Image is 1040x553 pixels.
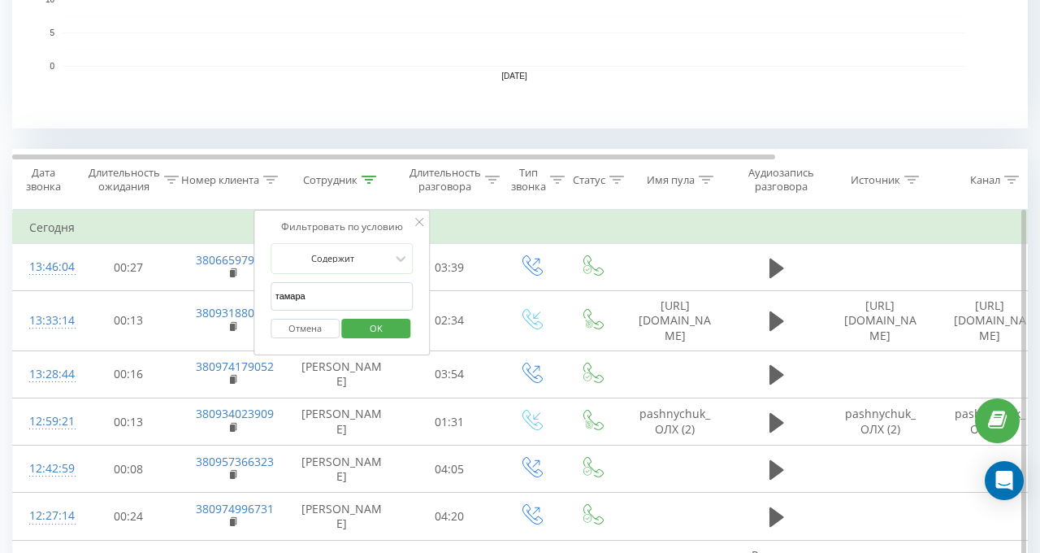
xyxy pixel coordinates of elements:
input: Введите значение [271,282,414,311]
div: 13:33:14 [29,305,62,337]
button: OK [342,319,411,339]
td: 03:54 [399,351,500,398]
div: Номер клиента [181,173,259,187]
td: [URL][DOMAIN_NAME] [825,291,935,351]
a: 380934023909 [196,406,274,421]
text: 5 [50,28,54,37]
div: 12:59:21 [29,406,62,438]
span: OK [353,316,399,341]
td: pashnychuk_ОЛХ (2) [825,398,935,446]
td: 00:13 [78,291,180,351]
td: [URL][DOMAIN_NAME] [622,291,728,351]
a: 380665979986 [196,252,274,268]
td: 00:27 [78,244,180,291]
div: Канал [970,173,1000,187]
div: Аудиозапись разговора [742,166,821,194]
div: Имя пула [647,173,695,187]
div: Дата звонка [13,166,73,194]
button: Отмена [271,319,340,339]
td: 00:13 [78,398,180,446]
div: Длительность ожидания [89,166,160,194]
td: [PERSON_NAME] [285,398,399,446]
td: 01:31 [399,398,500,446]
div: Длительность разговора [409,166,481,194]
td: [PERSON_NAME] [285,446,399,493]
td: 00:24 [78,493,180,540]
a: 380974179052 [196,359,274,374]
div: Статус [573,173,605,187]
td: 02:34 [399,291,500,351]
td: 04:20 [399,493,500,540]
a: 380974996731 [196,501,274,516]
td: pashnychuk_ОЛХ (2) [622,398,728,446]
td: [PERSON_NAME] [285,493,399,540]
td: [PERSON_NAME] [285,351,399,398]
div: Open Intercom Messenger [985,461,1024,500]
div: 12:27:14 [29,500,62,532]
text: 0 [50,62,54,71]
a: 380931880948 [196,305,274,320]
div: 12:42:59 [29,453,62,485]
div: Источник [851,173,900,187]
div: Тип звонка [511,166,546,194]
div: 13:28:44 [29,359,62,390]
td: 04:05 [399,446,500,493]
a: 380957366323 [196,454,274,469]
div: 13:46:04 [29,251,62,283]
text: [DATE] [501,72,527,81]
div: Сотрудник [303,173,357,187]
div: Фильтровать по условию [271,219,414,235]
td: 03:39 [399,244,500,291]
td: 00:16 [78,351,180,398]
td: 00:08 [78,446,180,493]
